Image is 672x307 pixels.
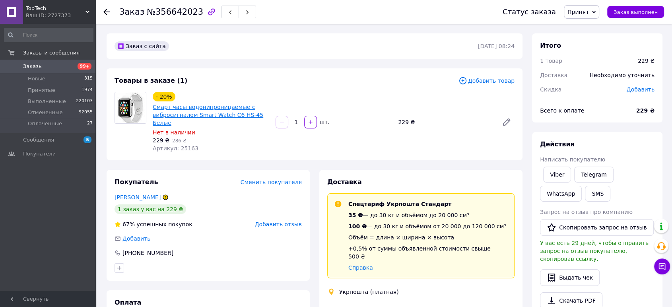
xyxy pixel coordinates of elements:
[627,86,655,93] span: Добавить
[348,264,373,271] a: Справка
[28,109,62,116] span: Отмененные
[654,258,670,274] button: Чат с покупателем
[636,107,655,114] b: 229 ₴
[122,221,135,227] span: 67%
[115,92,146,123] img: Смарт часы водонипроницаемые с вибросигналом Smart Watch C6 HS-45 Белые
[28,120,62,127] span: Оплаченные
[147,7,203,17] span: №356642023
[540,219,654,236] button: Скопировать запрос на отзыв
[318,118,330,126] div: шт.
[115,204,186,214] div: 1 заказ у вас на 229 ₴
[23,49,80,56] span: Заказы и сообщения
[103,8,110,16] div: Вернуться назад
[153,145,198,152] span: Артикул: 25163
[574,167,613,183] a: Telegram
[28,75,45,82] span: Новые
[79,109,93,116] span: 92055
[28,98,66,105] span: Выполненные
[478,43,515,49] time: [DATE] 08:24
[348,223,367,229] span: 100 ₴
[23,150,56,157] span: Покупатели
[84,75,93,82] span: 315
[23,63,43,70] span: Заказы
[348,222,508,230] div: — до 30 кг и объёмом от 20 000 до 120 000 см³
[348,212,363,218] span: 35 ₴
[540,156,605,163] span: Написать покупателю
[241,179,302,185] span: Сменить покупателя
[115,299,141,306] span: Оплата
[255,221,302,227] span: Добавить отзыв
[585,66,659,84] div: Необходимо уточнить
[115,220,192,228] div: успешных покупок
[115,194,161,200] a: [PERSON_NAME]
[395,117,495,128] div: 229 ₴
[503,8,556,16] div: Статус заказа
[153,137,169,144] span: 229 ₴
[540,240,649,262] span: У вас есть 29 дней, чтобы отправить запрос на отзыв покупателю, скопировав ссылку.
[122,235,150,242] span: Добавить
[540,107,584,114] span: Всего к оплате
[614,9,658,15] span: Заказ выполнен
[567,9,589,15] span: Принят
[348,201,451,207] span: Спецтариф Укрпошта Стандарт
[76,98,93,105] span: 220103
[78,63,91,70] span: 99+
[28,87,55,94] span: Принятые
[585,186,610,202] button: SMS
[638,57,655,65] div: 229 ₴
[153,129,195,136] span: Нет в наличии
[540,86,561,93] span: Скидка
[115,178,158,186] span: Покупатель
[540,209,633,215] span: Запрос на отзыв про компанию
[82,87,93,94] span: 1974
[543,167,571,183] a: Viber
[540,140,575,148] span: Действия
[540,269,600,286] button: Выдать чек
[348,211,508,219] div: — до 30 кг и объёмом до 20 000 см³
[172,138,186,144] span: 286 ₴
[119,7,144,17] span: Заказ
[23,136,54,144] span: Сообщения
[348,245,508,260] div: +0,5% от суммы объявленной стоимости свыше 500 ₴
[153,104,263,126] a: Смарт часы водонипроницаемые с вибросигналом Smart Watch C6 HS-45 Белые
[26,12,95,19] div: Ваш ID: 2727373
[337,288,401,296] div: Укрпошта (платная)
[115,41,169,51] div: Заказ с сайта
[540,42,561,49] span: Итого
[122,249,174,257] div: [PHONE_NUMBER]
[607,6,664,18] button: Заказ выполнен
[26,5,85,12] span: TopTech
[4,28,93,42] input: Поиск
[327,178,362,186] span: Доставка
[84,136,91,143] span: 5
[153,92,175,101] div: - 20%
[348,233,508,241] div: Объём = длина × ширина × высота
[499,114,515,130] a: Редактировать
[115,77,187,84] span: Товары в заказе (1)
[540,186,582,202] a: WhatsApp
[540,72,567,78] span: Доставка
[87,120,93,127] span: 27
[540,58,562,64] span: 1 товар
[458,76,515,85] span: Добавить товар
